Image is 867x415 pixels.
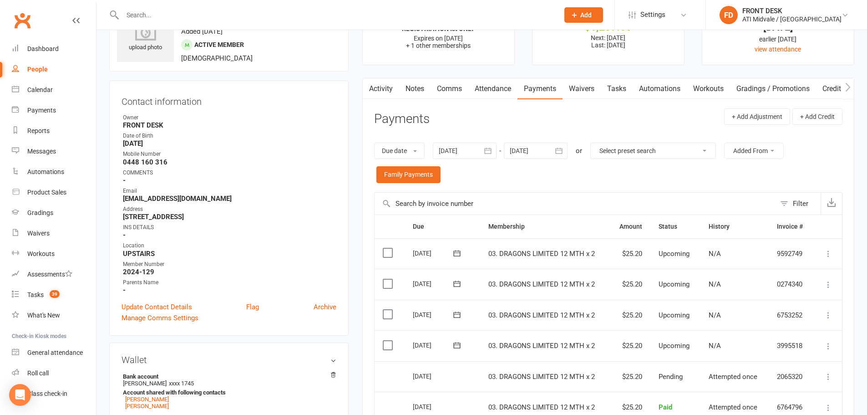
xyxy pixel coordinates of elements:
[488,250,595,258] span: 03. DRAGONS LIMITED 12 MTH x 2
[123,241,336,250] div: Location
[123,121,336,129] strong: FRONT DESK
[123,187,336,195] div: Email
[413,277,455,291] div: [DATE]
[123,231,336,239] strong: -
[12,141,96,162] a: Messages
[413,246,455,260] div: [DATE]
[755,46,801,53] a: view attendance
[793,198,808,209] div: Filter
[27,209,53,216] div: Gradings
[659,280,690,288] span: Upcoming
[27,168,64,175] div: Automations
[609,330,650,361] td: $25.20
[181,54,253,62] span: [DEMOGRAPHIC_DATA]
[12,100,96,121] a: Payments
[122,302,192,313] a: Update Contact Details
[742,7,842,15] div: FRONT DESK
[488,403,595,411] span: 03. DRAGONS LIMITED 12 MTH x 2
[12,343,96,363] a: General attendance kiosk mode
[27,66,48,73] div: People
[123,132,336,140] div: Date of Birth
[413,307,455,322] div: [DATE]
[413,338,455,352] div: [DATE]
[488,311,595,319] span: 03. DRAGONS LIMITED 12 MTH x 2
[12,80,96,100] a: Calendar
[120,9,553,21] input: Search...
[12,121,96,141] a: Reports
[123,373,332,380] strong: Bank account
[609,215,650,238] th: Amount
[488,280,595,288] span: 03. DRAGONS LIMITED 12 MTH x 2
[27,127,50,134] div: Reports
[12,384,96,404] a: Class kiosk mode
[564,7,603,23] button: Add
[700,215,769,238] th: History
[27,86,53,93] div: Calendar
[406,42,471,49] span: + 1 other memberships
[122,93,336,107] h3: Contact information
[413,369,455,383] div: [DATE]
[541,22,676,32] div: $1,209.60
[659,342,690,350] span: Upcoming
[27,45,59,52] div: Dashboard
[709,280,721,288] span: N/A
[468,78,517,99] a: Attendance
[609,269,650,300] td: $25.20
[709,342,721,350] span: N/A
[363,78,399,99] a: Activity
[769,238,813,269] td: 9592749
[659,403,672,411] span: Paid
[640,5,665,25] span: Settings
[541,34,676,49] p: Next: [DATE] Last: [DATE]
[27,369,49,377] div: Roll call
[769,361,813,392] td: 2065320
[123,250,336,258] strong: UPSTAIRS
[730,78,816,99] a: Gradings / Promotions
[123,205,336,214] div: Address
[123,169,336,177] div: COMMENTS
[12,285,96,305] a: Tasks 39
[12,363,96,384] a: Roll call
[314,302,336,313] a: Archive
[609,238,650,269] td: $25.20
[122,313,198,323] a: Manage Comms Settings
[724,143,784,159] button: Added From
[580,11,592,19] span: Add
[12,162,96,182] a: Automations
[123,176,336,184] strong: -
[431,78,468,99] a: Comms
[650,215,700,238] th: Status
[12,203,96,223] a: Gradings
[9,384,31,406] div: Open Intercom Messenger
[50,290,60,298] span: 39
[27,250,55,257] div: Workouts
[123,268,336,276] strong: 2024-129
[742,15,842,23] div: ATI Midvale / [GEOGRAPHIC_DATA]
[123,286,336,294] strong: -
[27,148,56,155] div: Messages
[776,193,821,215] button: Filter
[12,244,96,264] a: Workouts
[769,330,813,361] td: 3995518
[576,145,582,156] div: or
[375,193,776,215] input: Search by invoice number
[563,78,601,99] a: Waivers
[27,291,44,298] div: Tasks
[374,112,430,126] h3: Payments
[122,372,336,411] li: [PERSON_NAME]
[12,264,96,285] a: Assessments
[659,373,683,381] span: Pending
[609,300,650,331] td: $25.20
[117,22,174,52] div: upload photo
[123,389,332,396] strong: Account shared with following contacts
[399,78,431,99] a: Notes
[181,27,223,36] time: Added [DATE]
[769,269,813,300] td: 0274340
[246,302,259,313] a: Flag
[12,59,96,80] a: People
[709,403,757,411] span: Attempted once
[169,380,194,387] span: xxxx 1745
[413,400,455,414] div: [DATE]
[710,34,846,44] div: earlier [DATE]
[125,403,169,410] a: [PERSON_NAME]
